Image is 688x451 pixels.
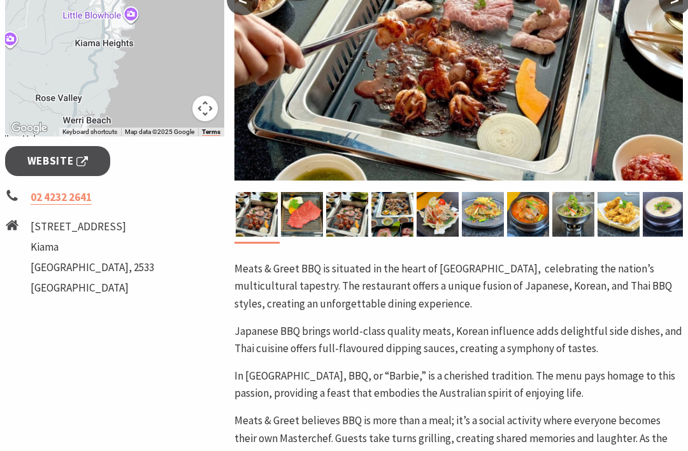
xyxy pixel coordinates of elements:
p: Japanese BBQ brings world-class quality meats, Korean influence adds delightful side dishes, and ... [234,323,683,357]
a: 02 4232 2641 [31,190,92,205]
p: In [GEOGRAPHIC_DATA], BBQ, or “Barbie,” is a cherished tradition. The menu pays homage to this pa... [234,367,683,402]
button: Keyboard shortcuts [62,128,117,137]
img: Google [8,120,50,137]
button: Map camera controls [192,96,218,121]
a: Website [5,146,110,176]
li: [GEOGRAPHIC_DATA] [31,279,154,297]
span: Website [27,152,89,170]
li: Kiama [31,239,154,256]
li: [GEOGRAPHIC_DATA], 2533 [31,259,154,276]
a: Click to see this area on Google Maps [8,120,50,137]
p: Meats & Greet BBQ is situated in the heart of [GEOGRAPHIC_DATA], celebrating the nation’s multicu... [234,260,683,313]
li: [STREET_ADDRESS] [31,218,154,235]
a: Terms (opens in new tab) [202,128,220,136]
span: Map data ©2025 Google [125,128,194,135]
